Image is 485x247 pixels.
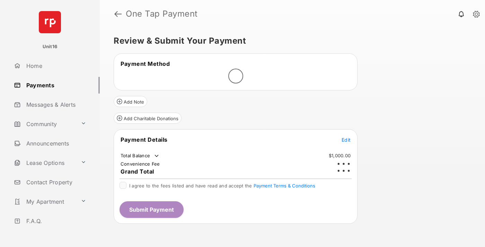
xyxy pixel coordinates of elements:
[11,213,100,229] a: F.A.Q.
[11,135,100,152] a: Announcements
[39,11,61,33] img: svg+xml;base64,PHN2ZyB4bWxucz0iaHR0cDovL3d3dy53My5vcmcvMjAwMC9zdmciIHdpZHRoPSI2NCIgaGVpZ2h0PSI2NC...
[11,96,100,113] a: Messages & Alerts
[342,137,351,143] span: Edit
[114,113,182,124] button: Add Charitable Donations
[126,10,198,18] strong: One Tap Payment
[328,152,351,159] td: $1,000.00
[120,201,184,218] button: Submit Payment
[11,155,78,171] a: Lease Options
[120,152,160,159] td: Total Balance
[114,37,466,45] h5: Review & Submit Your Payment
[43,43,58,50] p: Unit16
[121,168,154,175] span: Grand Total
[342,136,351,143] button: Edit
[129,183,315,188] span: I agree to the fees listed and have read and accept the
[121,60,170,67] span: Payment Method
[11,77,100,94] a: Payments
[120,161,160,167] td: Convenience Fee
[254,183,315,188] button: I agree to the fees listed and have read and accept the
[11,58,100,74] a: Home
[11,116,78,132] a: Community
[11,174,100,191] a: Contact Property
[114,96,147,107] button: Add Note
[121,136,168,143] span: Payment Details
[11,193,78,210] a: My Apartment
